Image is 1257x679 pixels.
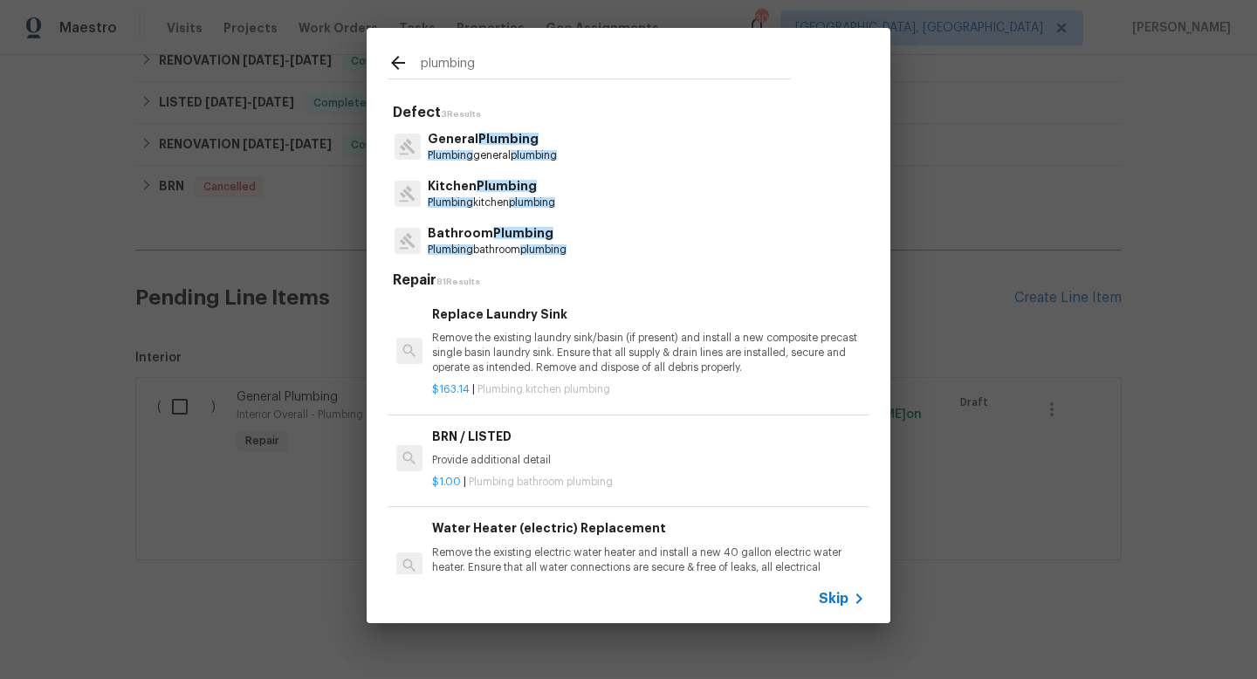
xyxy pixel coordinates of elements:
p: Kitchen [428,177,555,195]
span: $163.14 [432,384,470,394]
input: Search issues or repairs [421,52,791,79]
span: Plumbing [493,227,553,239]
h6: BRN / LISTED [432,427,865,446]
p: General [428,130,557,148]
span: Skip [819,590,848,607]
span: plumbing [511,150,557,161]
span: Plumbing [428,197,473,208]
span: Plumbing [478,133,539,145]
h6: Replace Laundry Sink [432,305,865,324]
span: $1.00 [432,477,461,487]
span: 81 Results [436,278,480,286]
h5: Defect [393,104,869,122]
h5: Repair [393,271,869,290]
p: kitchen [428,195,555,210]
p: bathroom [428,243,567,257]
span: 3 Results [441,110,481,119]
span: Plumbing [477,180,537,192]
span: Plumbing [428,150,473,161]
span: plumbing [509,197,555,208]
p: | [432,382,865,397]
p: | [432,475,865,490]
span: plumbing [520,244,567,255]
p: Remove the existing electric water heater and install a new 40 gallon electric water heater. Ensu... [432,545,865,590]
span: Plumbing bathroom plumbing [469,477,613,487]
p: Provide additional detail [432,453,865,468]
span: Plumbing kitchen plumbing [477,384,610,394]
span: Plumbing [428,244,473,255]
h6: Water Heater (electric) Replacement [432,518,865,538]
p: Bathroom [428,224,567,243]
p: general [428,148,557,163]
p: Remove the existing laundry sink/basin (if present) and install a new composite precast single ba... [432,331,865,375]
